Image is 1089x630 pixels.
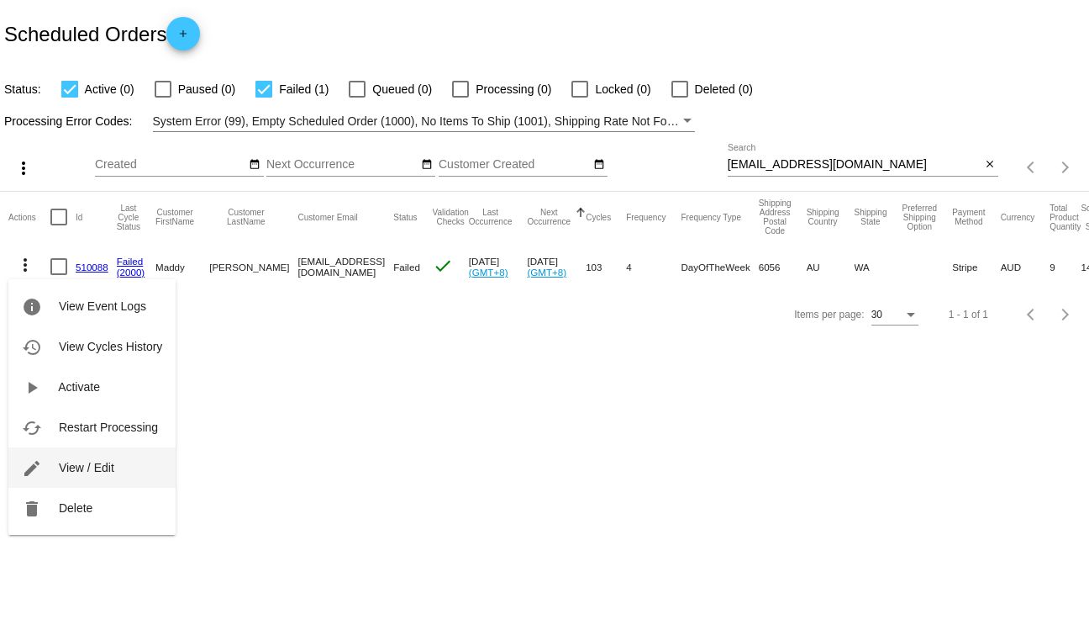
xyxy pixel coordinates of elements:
[59,299,146,313] span: View Event Logs
[59,340,162,353] span: View Cycles History
[59,461,114,474] span: View / Edit
[22,458,42,479] mat-icon: edit
[22,378,42,398] mat-icon: play_arrow
[59,421,158,434] span: Restart Processing
[22,418,42,438] mat-icon: cached
[22,499,42,519] mat-icon: delete
[58,380,100,394] span: Activate
[59,501,92,515] span: Delete
[22,297,42,317] mat-icon: info
[22,337,42,357] mat-icon: history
